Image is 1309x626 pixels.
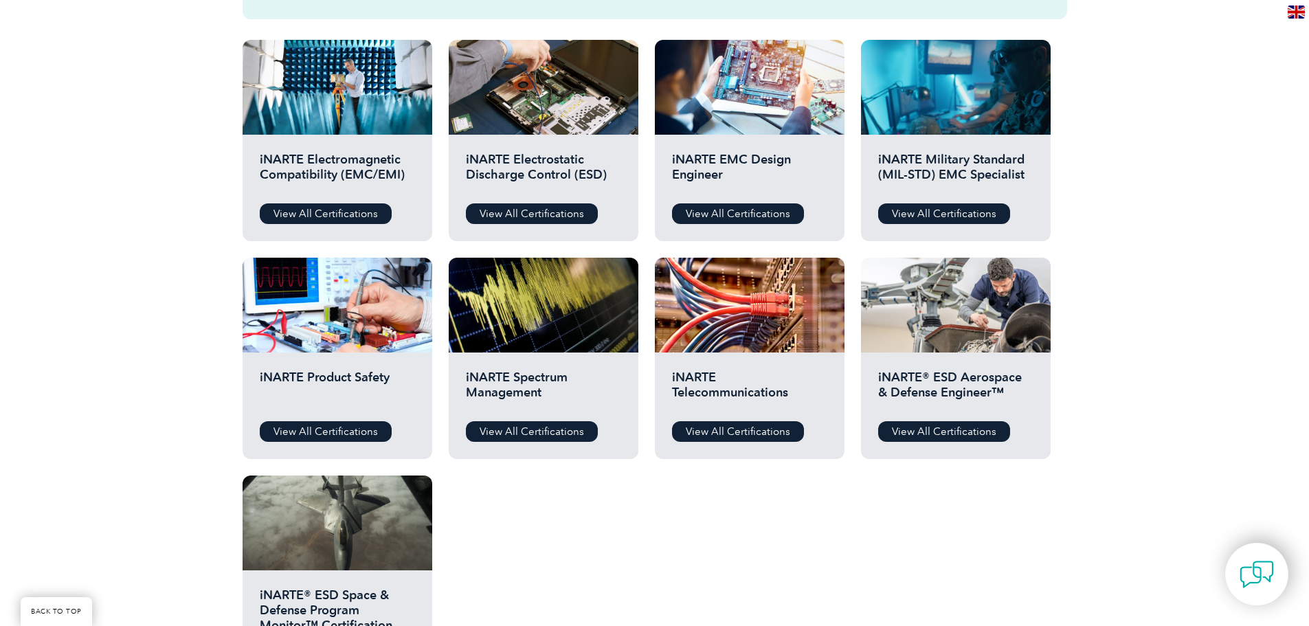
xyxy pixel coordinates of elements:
[672,370,827,411] h2: iNARTE Telecommunications
[878,421,1010,442] a: View All Certifications
[878,203,1010,224] a: View All Certifications
[466,203,598,224] a: View All Certifications
[260,152,415,193] h2: iNARTE Electromagnetic Compatibility (EMC/EMI)
[466,421,598,442] a: View All Certifications
[878,152,1033,193] h2: iNARTE Military Standard (MIL-STD) EMC Specialist
[878,370,1033,411] h2: iNARTE® ESD Aerospace & Defense Engineer™
[21,597,92,626] a: BACK TO TOP
[672,152,827,193] h2: iNARTE EMC Design Engineer
[260,421,392,442] a: View All Certifications
[466,152,621,193] h2: iNARTE Electrostatic Discharge Control (ESD)
[1288,5,1305,19] img: en
[1240,557,1274,592] img: contact-chat.png
[260,370,415,411] h2: iNARTE Product Safety
[260,203,392,224] a: View All Certifications
[672,421,804,442] a: View All Certifications
[672,203,804,224] a: View All Certifications
[466,370,621,411] h2: iNARTE Spectrum Management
